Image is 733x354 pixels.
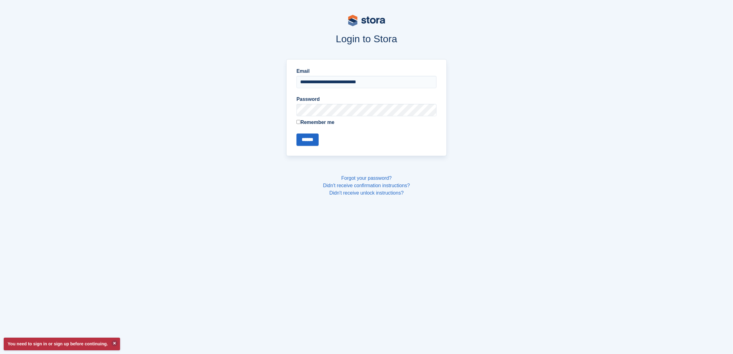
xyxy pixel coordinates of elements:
[296,68,437,75] label: Email
[169,33,564,44] h1: Login to Stora
[4,338,120,350] p: You need to sign in or sign up before continuing.
[329,190,404,196] a: Didn't receive unlock instructions?
[348,15,385,26] img: stora-logo-53a41332b3708ae10de48c4981b4e9114cc0af31d8433b30ea865607fb682f29.svg
[323,183,410,188] a: Didn't receive confirmation instructions?
[296,96,437,103] label: Password
[341,175,392,181] a: Forgot your password?
[296,120,300,124] input: Remember me
[296,119,437,126] label: Remember me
